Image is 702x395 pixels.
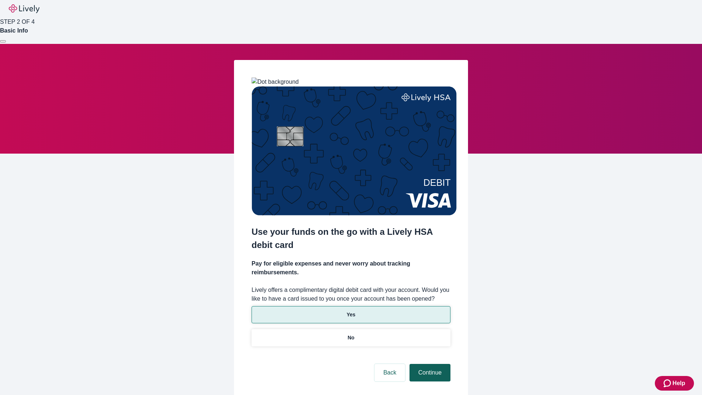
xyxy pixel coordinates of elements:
[347,311,355,319] p: Yes
[252,225,450,252] h2: Use your funds on the go with a Lively HSA debit card
[672,379,685,388] span: Help
[252,78,299,86] img: Dot background
[664,379,672,388] svg: Zendesk support icon
[348,334,355,342] p: No
[252,86,457,215] img: Debit card
[252,306,450,323] button: Yes
[409,364,450,381] button: Continue
[252,259,450,277] h4: Pay for eligible expenses and never worry about tracking reimbursements.
[252,329,450,346] button: No
[374,364,405,381] button: Back
[655,376,694,391] button: Zendesk support iconHelp
[9,4,39,13] img: Lively
[252,286,450,303] label: Lively offers a complimentary digital debit card with your account. Would you like to have a card...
